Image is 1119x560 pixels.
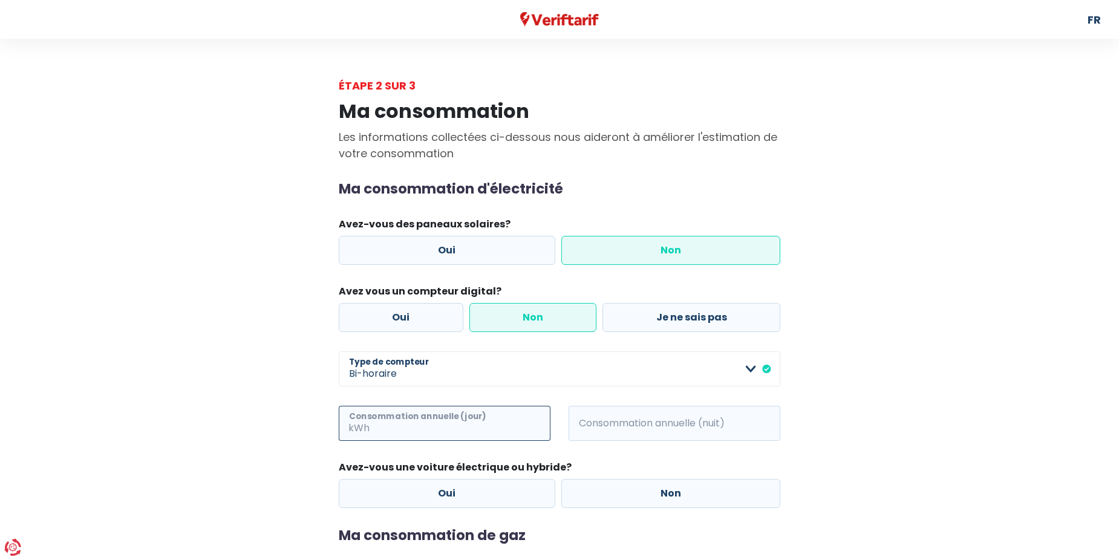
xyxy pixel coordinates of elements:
legend: Avez-vous une voiture électrique ou hybride? [339,460,780,479]
span: kWh [569,406,602,441]
div: Étape 2 sur 3 [339,77,780,94]
label: Je ne sais pas [602,303,780,332]
p: Les informations collectées ci-dessous nous aideront à améliorer l'estimation de votre consommation [339,129,780,161]
label: Oui [339,236,555,265]
label: Oui [339,303,463,332]
legend: Avez-vous des paneaux solaires? [339,217,780,236]
label: Non [561,236,781,265]
span: kWh [339,406,372,441]
h2: Ma consommation de gaz [339,527,780,544]
label: Non [469,303,597,332]
legend: Avez vous un compteur digital? [339,284,780,303]
h1: Ma consommation [339,100,780,123]
h2: Ma consommation d'électricité [339,181,780,198]
label: Oui [339,479,555,508]
img: Veriftarif logo [520,12,599,27]
label: Non [561,479,781,508]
